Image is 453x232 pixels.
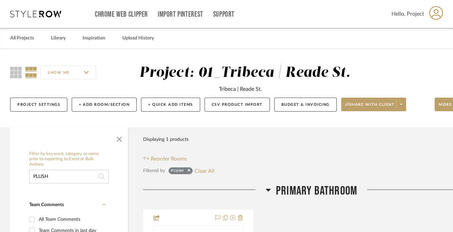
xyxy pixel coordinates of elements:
input: Search within 1 results [29,170,109,183]
a: Support [213,12,234,17]
a: Inspiration [83,34,105,43]
button: + Add Room/Section [72,98,137,112]
a: Import Pinterest [158,12,203,17]
span: Share with client [345,102,395,112]
span: Team Comments [29,202,64,207]
div: Project: 01_Tribeca | Reade St. [139,66,350,80]
div: Filtered by [143,167,165,175]
button: Budget & Invoicing [274,98,337,112]
span: Hello, Project [391,10,424,18]
div: All Team Comments [39,214,104,225]
button: Close [112,131,126,145]
div: Displaying 1 products [143,133,189,146]
button: CSV Product Import [205,98,270,112]
div: Tribeca | Reade St. [219,85,262,93]
a: All Projects [10,34,34,43]
h6: Filter by keyword, category or name prior to exporting to Excel or Bulk Actions [29,151,109,167]
button: Reorder Rooms [143,155,187,163]
button: Project Settings [10,98,67,112]
a: Chrome Web Clipper [95,12,148,17]
div: PLUSH [171,168,184,175]
button: Clear All [194,166,214,175]
span: Primary Bathroom [276,184,357,198]
button: + Quick Add Items [141,98,200,112]
a: Library [51,34,66,43]
a: Upload History [122,34,154,43]
button: Share with client [341,98,406,111]
span: Reorder Rooms [151,155,187,163]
